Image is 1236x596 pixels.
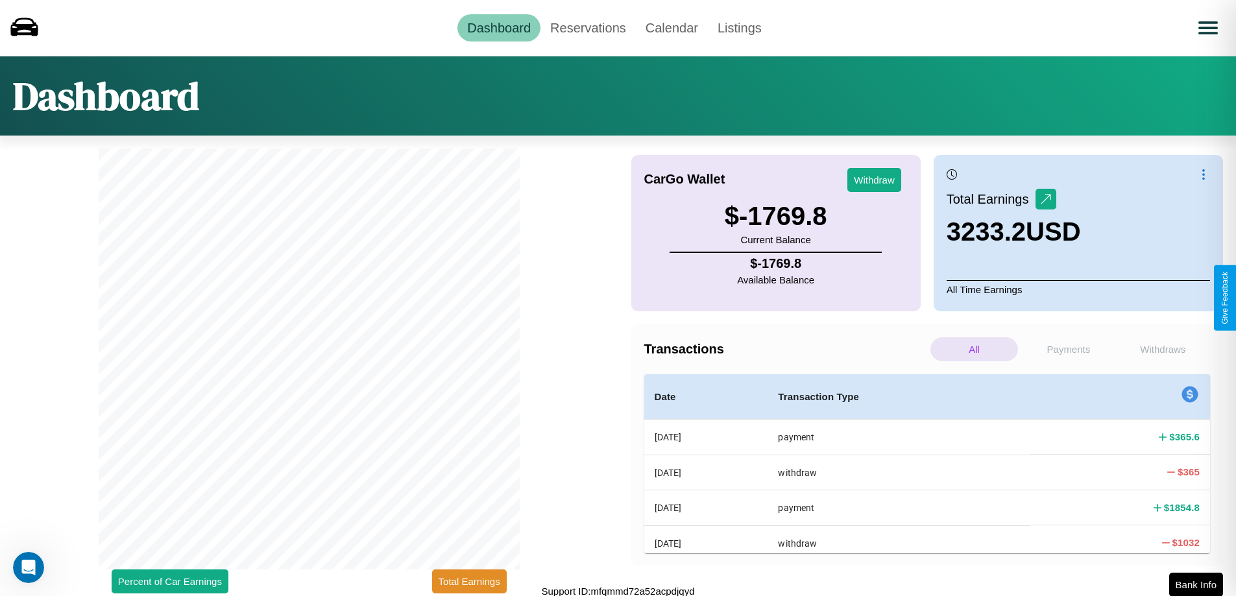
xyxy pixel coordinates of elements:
div: Give Feedback [1220,272,1230,324]
th: [DATE] [644,525,768,560]
p: Payments [1024,337,1112,361]
p: Withdraws [1119,337,1207,361]
a: Listings [708,14,771,42]
button: Percent of Car Earnings [112,569,228,593]
th: [DATE] [644,455,768,490]
p: Current Balance [725,231,827,248]
h3: $ -1769.8 [725,202,827,231]
a: Dashboard [457,14,540,42]
h4: $ 1854.8 [1164,501,1200,514]
h4: Transaction Type [778,389,1020,405]
h4: $ 365.6 [1169,430,1200,444]
iframe: Intercom live chat [13,552,44,583]
h4: Transactions [644,342,927,357]
button: Open menu [1190,10,1226,46]
th: [DATE] [644,490,768,525]
button: Withdraw [847,168,901,192]
th: withdraw [768,455,1030,490]
h4: $ 365 [1178,465,1200,479]
th: payment [768,420,1030,455]
button: Total Earnings [432,569,507,593]
a: Calendar [636,14,708,42]
h4: $ 1032 [1172,536,1200,549]
p: All [930,337,1018,361]
h4: $ -1769.8 [737,256,814,271]
p: Total Earnings [947,187,1036,211]
a: Reservations [540,14,636,42]
h4: CarGo Wallet [644,172,725,187]
h1: Dashboard [13,69,199,123]
th: withdraw [768,525,1030,560]
h3: 3233.2 USD [947,217,1081,246]
p: Available Balance [737,271,814,289]
h4: Date [655,389,758,405]
th: [DATE] [644,420,768,455]
p: All Time Earnings [947,280,1210,298]
th: payment [768,490,1030,525]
